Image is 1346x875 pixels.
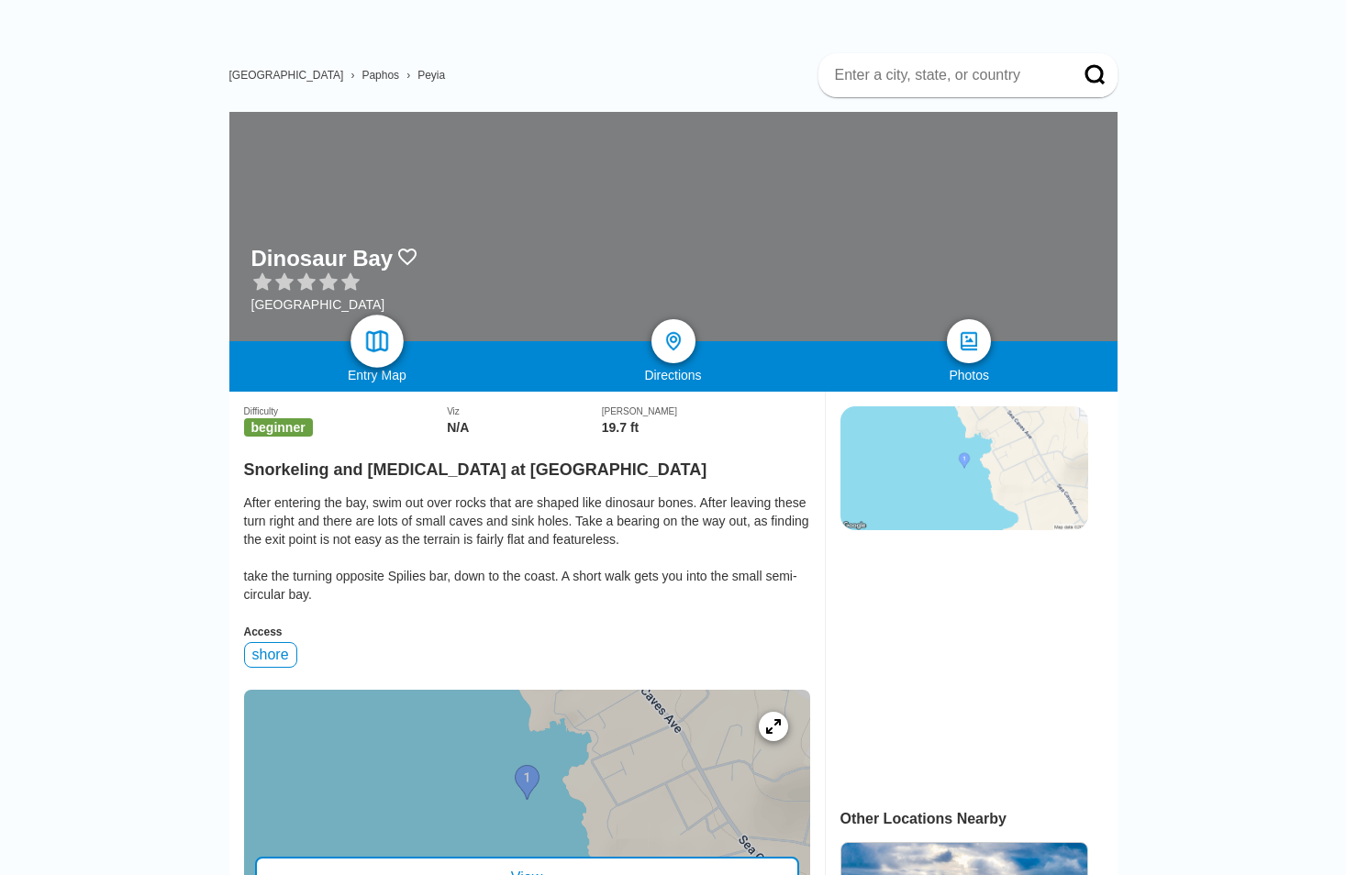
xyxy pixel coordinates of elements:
[447,420,602,435] div: N/A
[350,69,354,82] span: ›
[244,418,313,437] span: beginner
[244,493,810,604] div: After entering the bay, swim out over rocks that are shaped like dinosaur bones. After leaving th...
[244,626,810,638] div: Access
[525,368,821,382] div: Directions
[417,69,445,82] a: Peyia
[840,811,1118,827] div: Other Locations Nearby
[406,69,410,82] span: ›
[447,406,602,416] div: Viz
[833,66,1059,84] input: Enter a city, state, or country
[947,319,991,363] a: photos
[350,315,404,368] a: map
[662,330,684,352] img: directions
[244,642,297,668] div: shore
[821,368,1118,382] div: Photos
[363,328,390,355] img: map
[244,449,810,480] h2: Snorkeling and [MEDICAL_DATA] at [GEOGRAPHIC_DATA]
[840,406,1088,530] img: static
[251,297,419,312] div: [GEOGRAPHIC_DATA]
[840,548,1086,778] iframe: Advertisement
[602,406,810,416] div: [PERSON_NAME]
[958,330,980,352] img: photos
[244,406,448,416] div: Difficulty
[229,69,344,82] a: [GEOGRAPHIC_DATA]
[602,420,810,435] div: 19.7 ft
[251,246,394,271] h1: Dinosaur Bay
[362,69,399,82] a: Paphos
[229,368,526,382] div: Entry Map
